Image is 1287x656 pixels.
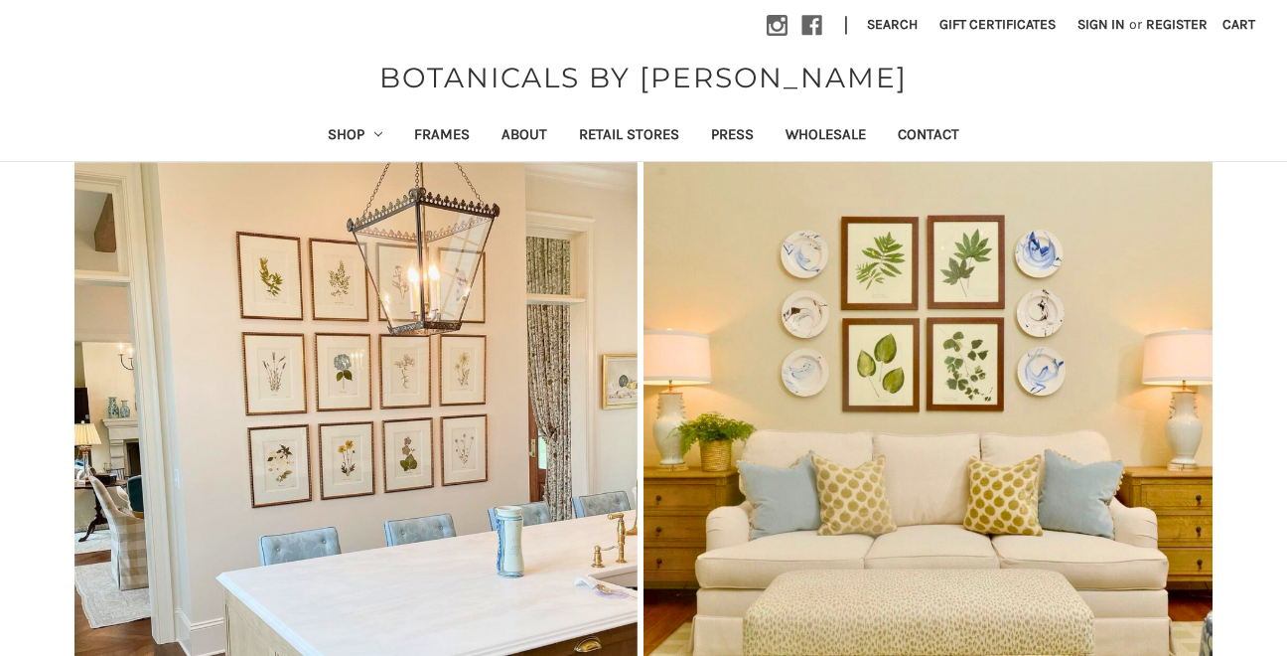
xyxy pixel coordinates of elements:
a: Press [695,112,770,161]
span: Cart [1222,16,1255,33]
li: | [836,10,856,42]
a: Shop [312,112,399,161]
a: BOTANICALS BY [PERSON_NAME] [369,57,918,98]
a: Wholesale [770,112,882,161]
span: or [1127,14,1144,35]
a: Retail Stores [563,112,695,161]
a: Contact [882,112,975,161]
a: About [486,112,563,161]
a: Frames [398,112,486,161]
